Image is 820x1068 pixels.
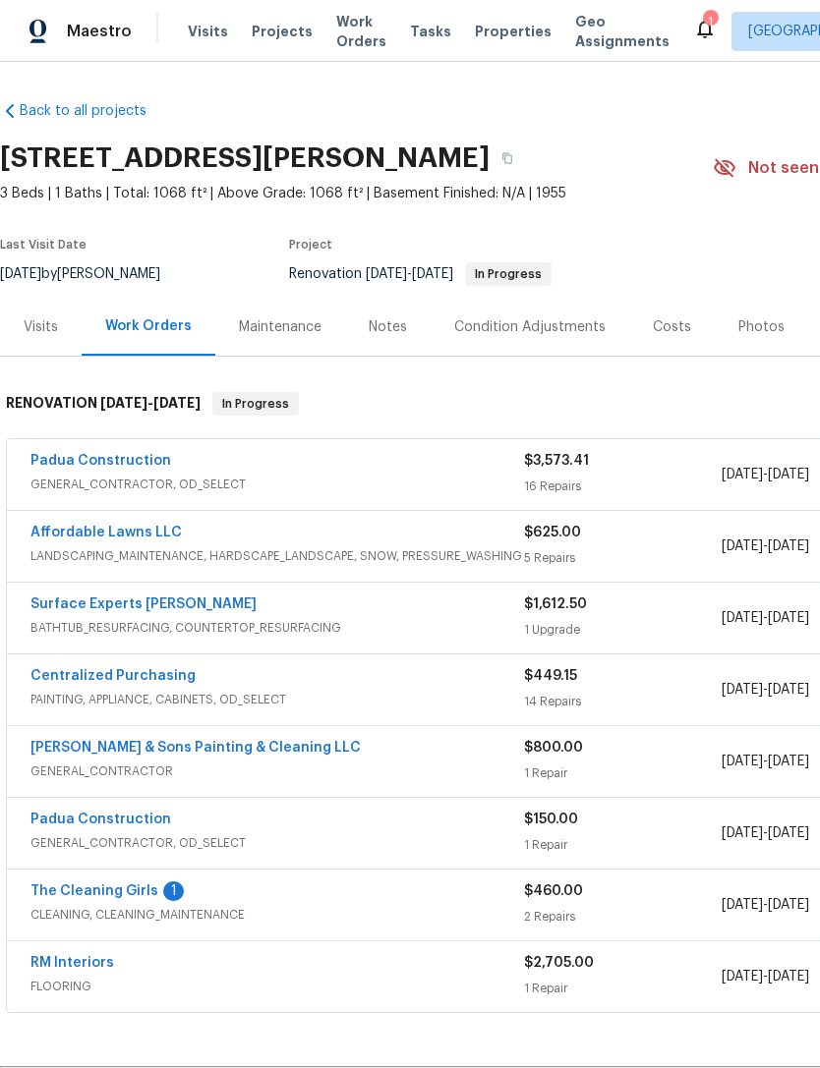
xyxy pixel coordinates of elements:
div: 2 Repairs [524,907,722,927]
button: Copy Address [490,141,525,176]
span: - [100,396,201,410]
span: [DATE] [722,826,763,840]
span: Tasks [410,25,451,38]
span: [DATE] [412,267,453,281]
span: [DATE] [768,468,809,481]
span: [DATE] [366,267,407,281]
span: Maestro [67,22,132,41]
div: Notes [369,317,407,337]
span: FLOORING [30,977,524,996]
span: [DATE] [153,396,201,410]
div: Photos [738,317,785,337]
span: Project [289,239,332,251]
span: PAINTING, APPLIANCE, CABINETS, OD_SELECT [30,690,524,709]
a: The Cleaning Girls [30,884,158,898]
div: 5 Repairs [524,548,722,568]
div: Maintenance [239,317,322,337]
span: $150.00 [524,813,578,826]
span: Properties [475,22,552,41]
span: - [722,752,809,771]
div: Visits [24,317,58,337]
span: [DATE] [722,970,763,984]
div: 14 Repairs [524,692,722,711]
div: 1 Repair [524,763,722,783]
span: - [722,967,809,986]
span: $2,705.00 [524,956,594,970]
span: GENERAL_CONTRACTOR [30,761,524,781]
span: $3,573.41 [524,454,589,468]
span: $800.00 [524,741,583,755]
a: [PERSON_NAME] & Sons Painting & Cleaning LLC [30,741,361,755]
span: [DATE] [100,396,147,410]
span: Projects [252,22,313,41]
span: In Progress [467,268,550,280]
span: - [366,267,453,281]
div: 1 Repair [524,979,722,998]
span: LANDSCAPING_MAINTENANCE, HARDSCAPE_LANDSCAPE, SNOW, PRESSURE_WASHING [30,546,524,566]
span: Geo Assignments [575,12,670,51]
span: In Progress [214,394,297,414]
span: [DATE] [768,970,809,984]
div: 1 [163,881,184,901]
a: Affordable Lawns LLC [30,526,182,539]
span: Visits [188,22,228,41]
span: - [722,465,809,484]
span: [DATE] [768,611,809,625]
span: $625.00 [524,526,581,539]
div: Condition Adjustments [454,317,606,337]
span: CLEANING, CLEANING_MAINTENANCE [30,905,524,925]
span: - [722,895,809,915]
span: $460.00 [524,884,583,898]
span: - [722,608,809,628]
div: 1 Upgrade [524,620,722,640]
div: Costs [653,317,691,337]
a: Padua Construction [30,813,171,826]
span: $449.15 [524,669,577,683]
span: [DATE] [722,755,763,768]
div: Work Orders [105,316,192,336]
span: [DATE] [722,611,763,625]
span: [DATE] [768,826,809,840]
span: Work Orders [336,12,386,51]
span: [DATE] [768,683,809,697]
a: RM Interiors [30,956,114,970]
span: [DATE] [722,539,763,553]
span: [DATE] [768,755,809,768]
span: GENERAL_CONTRACTOR, OD_SELECT [30,475,524,494]
span: - [722,536,809,556]
div: 1 [703,12,717,31]
span: GENERAL_CONTRACTOR, OD_SELECT [30,833,524,853]
span: - [722,823,809,843]
span: [DATE] [722,898,763,912]
span: [DATE] [768,539,809,553]
span: BATHTUB_RESURFACING, COUNTERTOP_RESURFACING [30,618,524,638]
h6: RENOVATION [6,392,201,416]
span: - [722,680,809,700]
div: 1 Repair [524,835,722,855]
span: $1,612.50 [524,597,587,611]
span: [DATE] [722,468,763,481]
span: [DATE] [768,898,809,912]
a: Surface Experts [PERSON_NAME] [30,597,257,611]
a: Centralized Purchasing [30,669,196,683]
a: Padua Construction [30,454,171,468]
span: Renovation [289,267,552,281]
span: [DATE] [722,683,763,697]
div: 16 Repairs [524,477,722,496]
